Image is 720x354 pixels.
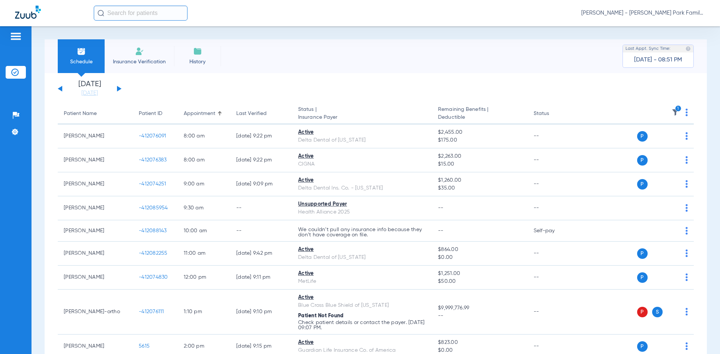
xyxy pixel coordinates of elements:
[58,148,133,172] td: [PERSON_NAME]
[298,176,426,184] div: Active
[58,124,133,148] td: [PERSON_NAME]
[438,278,521,285] span: $50.00
[438,160,521,168] span: $15.00
[135,47,144,56] img: Manual Insurance Verification
[94,6,187,21] input: Search for patients
[685,273,688,281] img: group-dot-blue.svg
[528,196,578,220] td: --
[528,242,578,266] td: --
[139,228,167,233] span: -412088143
[298,114,426,121] span: Insurance Payer
[675,105,682,112] i: 1
[581,9,705,17] span: [PERSON_NAME] - [PERSON_NAME] Park Family Dentistry
[15,6,41,19] img: Zuub Logo
[685,308,688,315] img: group-dot-blue.svg
[438,270,521,278] span: $1,251.00
[298,128,426,136] div: Active
[625,45,670,52] span: Last Appt. Sync Time:
[298,184,426,192] div: Delta Dental Ins. Co. - [US_STATE]
[110,58,168,66] span: Insurance Verification
[438,339,521,347] span: $823.00
[637,272,648,283] span: P
[685,180,688,188] img: group-dot-blue.svg
[438,114,521,121] span: Deductible
[685,156,688,164] img: group-dot-blue.svg
[298,320,426,330] p: Check patient details or contact the payer. [DATE] 09:07 PM.
[230,172,292,196] td: [DATE] 9:09 PM
[58,172,133,196] td: [PERSON_NAME]
[64,110,127,118] div: Patient Name
[58,196,133,220] td: [PERSON_NAME]
[685,204,688,212] img: group-dot-blue.svg
[298,270,426,278] div: Active
[139,251,168,256] span: -412082255
[10,32,22,41] img: hamburger-icon
[637,155,648,166] span: P
[139,157,167,163] span: -412076383
[298,339,426,347] div: Active
[230,266,292,290] td: [DATE] 9:11 PM
[64,110,97,118] div: Patient Name
[298,152,426,160] div: Active
[438,304,521,312] span: $9,999,776.99
[139,309,164,314] span: -412076111
[438,254,521,261] span: $0.00
[58,290,133,335] td: [PERSON_NAME]-ortho
[685,109,688,116] img: group-dot-blue.svg
[139,110,172,118] div: Patient ID
[298,278,426,285] div: MetLife
[298,302,426,309] div: Blue Cross Blue Shield of [US_STATE]
[438,152,521,160] span: $2,263.00
[298,200,426,208] div: Unsupported Payer
[298,294,426,302] div: Active
[180,58,215,66] span: History
[298,254,426,261] div: Delta Dental of [US_STATE]
[298,136,426,144] div: Delta Dental of [US_STATE]
[178,172,230,196] td: 9:00 AM
[178,124,230,148] td: 8:00 AM
[178,148,230,172] td: 8:00 AM
[178,290,230,335] td: 1:10 PM
[58,266,133,290] td: [PERSON_NAME]
[298,227,426,237] p: We couldn’t pull any insurance info because they don’t have coverage on file.
[298,313,343,318] span: Patient Not Found
[685,227,688,235] img: group-dot-blue.svg
[528,172,578,196] td: --
[230,242,292,266] td: [DATE] 9:42 PM
[139,344,150,349] span: 5615
[139,275,168,280] span: -412074830
[637,131,648,142] span: P
[432,103,527,124] th: Remaining Benefits |
[438,128,521,136] span: $2,455.00
[634,56,682,64] span: [DATE] - 08:51 PM
[77,47,86,56] img: Schedule
[184,110,224,118] div: Appointment
[528,148,578,172] td: --
[178,242,230,266] td: 11:00 AM
[67,81,112,97] li: [DATE]
[528,290,578,335] td: --
[672,109,679,116] img: filter.svg
[230,196,292,220] td: --
[139,181,166,187] span: -412074251
[685,132,688,140] img: group-dot-blue.svg
[298,208,426,216] div: Health Alliance 2025
[184,110,215,118] div: Appointment
[178,266,230,290] td: 12:00 PM
[58,220,133,242] td: [PERSON_NAME]
[528,103,578,124] th: Status
[139,133,166,139] span: -412076091
[139,205,168,211] span: -412085954
[178,196,230,220] td: 9:30 AM
[298,246,426,254] div: Active
[438,312,521,320] span: --
[685,46,691,51] img: last sync help info
[230,148,292,172] td: [DATE] 9:22 PM
[528,266,578,290] td: --
[637,248,648,259] span: P
[438,184,521,192] span: $35.00
[438,176,521,184] span: $1,260.00
[637,307,648,317] span: P
[58,242,133,266] td: [PERSON_NAME]
[438,228,444,233] span: --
